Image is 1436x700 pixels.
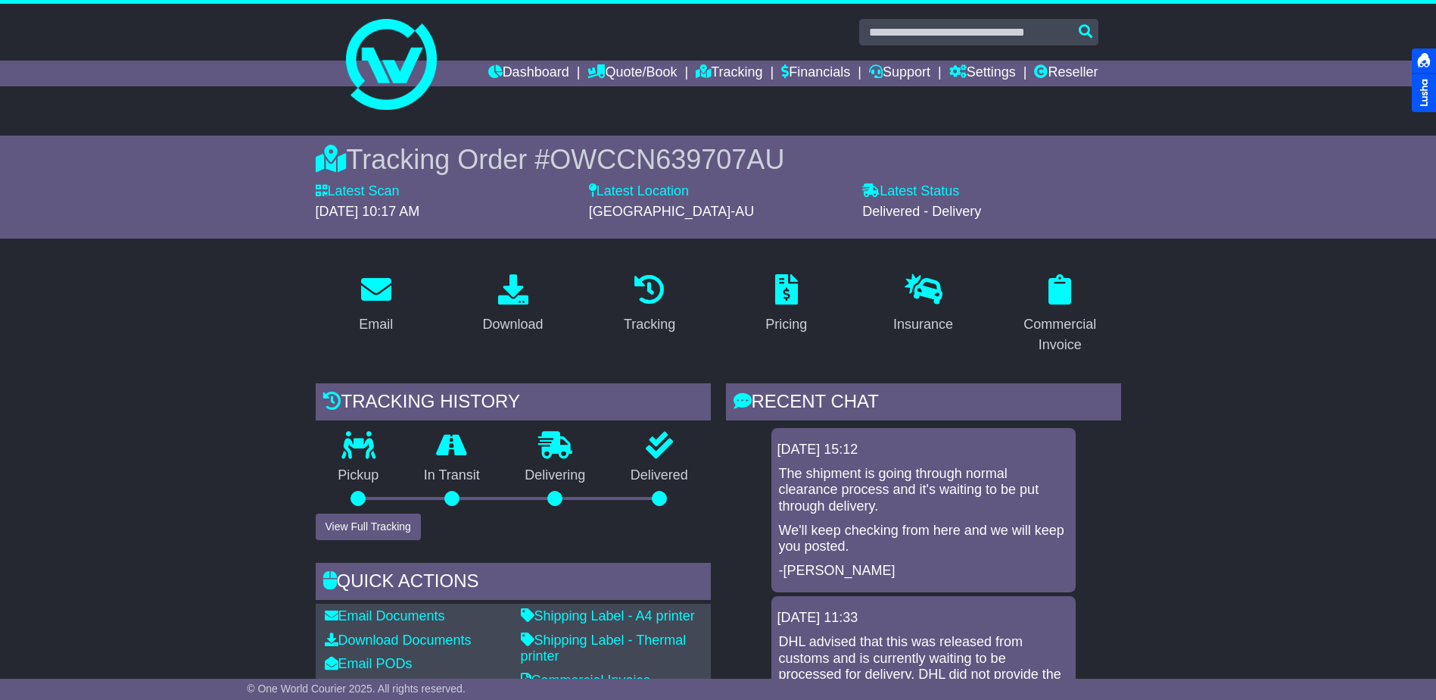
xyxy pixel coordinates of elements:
[247,683,466,695] span: © One World Courier 2025. All rights reserved.
[316,204,420,219] span: [DATE] 10:17 AM
[316,183,400,200] label: Latest Scan
[608,467,711,484] p: Delivered
[316,143,1121,176] div: Tracking Order #
[521,673,651,688] a: Commercial Invoice
[401,467,503,484] p: In Transit
[482,314,543,335] div: Download
[869,61,930,86] a: Support
[893,314,953,335] div: Insurance
[862,204,981,219] span: Delivered - Delivery
[624,314,675,335] div: Tracking
[883,269,963,340] a: Insurance
[779,466,1068,515] p: The shipment is going through normal clearance process and it's waiting to be put through delivery.
[316,383,711,424] div: Tracking history
[949,61,1016,86] a: Settings
[696,61,762,86] a: Tracking
[587,61,677,86] a: Quote/Book
[777,442,1070,458] div: [DATE] 15:12
[1034,61,1098,86] a: Reseller
[316,563,711,604] div: Quick Actions
[1009,314,1111,355] div: Commercial Invoice
[999,269,1121,361] a: Commercial Invoice
[488,61,569,86] a: Dashboard
[779,523,1068,555] p: We'll keep checking from here and we will keep you posted.
[726,383,1121,424] div: RECENT CHAT
[589,204,754,219] span: [GEOGRAPHIC_DATA]-AU
[781,61,850,86] a: Financials
[589,183,689,200] label: Latest Location
[777,610,1070,627] div: [DATE] 11:33
[765,314,807,335] div: Pricing
[755,269,817,340] a: Pricing
[503,467,609,484] p: Delivering
[521,608,695,623] a: Shipping Label - A4 printer
[472,269,553,340] a: Download
[316,514,421,540] button: View Full Tracking
[521,633,687,664] a: Shipping Label - Thermal printer
[325,633,472,648] a: Download Documents
[316,467,402,484] p: Pickup
[325,656,413,671] a: Email PODs
[325,608,445,623] a: Email Documents
[614,269,685,340] a: Tracking
[349,269,403,340] a: Email
[862,183,959,200] label: Latest Status
[359,314,393,335] div: Email
[779,563,1068,580] p: -[PERSON_NAME]
[550,144,784,175] span: OWCCN639707AU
